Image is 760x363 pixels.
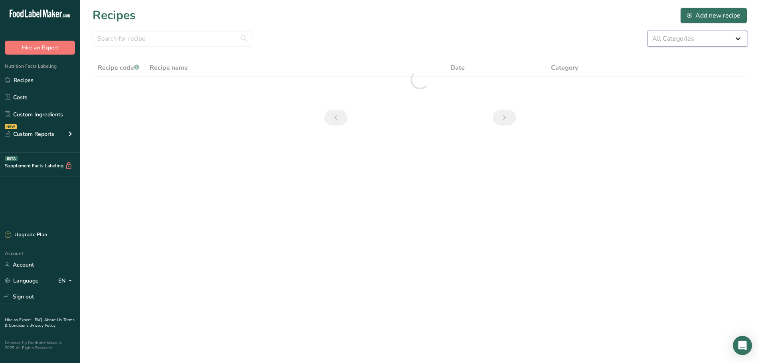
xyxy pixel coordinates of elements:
a: Privacy Policy [31,323,55,328]
a: FAQ . [35,317,44,323]
button: Add new recipe [680,8,747,24]
a: Language [5,274,39,288]
div: Custom Reports [5,130,54,138]
div: EN [58,276,75,286]
a: Hire an Expert . [5,317,33,323]
a: Next page [493,110,516,126]
input: Search for recipe [93,31,252,47]
button: Hire an Expert [5,41,75,55]
a: Terms & Conditions . [5,317,75,328]
div: NEW [5,124,17,129]
div: BETA [5,156,18,161]
div: Open Intercom Messenger [733,336,752,355]
div: Add new recipe [687,11,740,20]
a: Previous page [324,110,347,126]
div: Powered By FoodLabelMaker © 2025 All Rights Reserved [5,341,75,350]
div: Upgrade Plan [5,231,47,239]
a: About Us . [44,317,63,323]
h1: Recipes [93,6,136,24]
